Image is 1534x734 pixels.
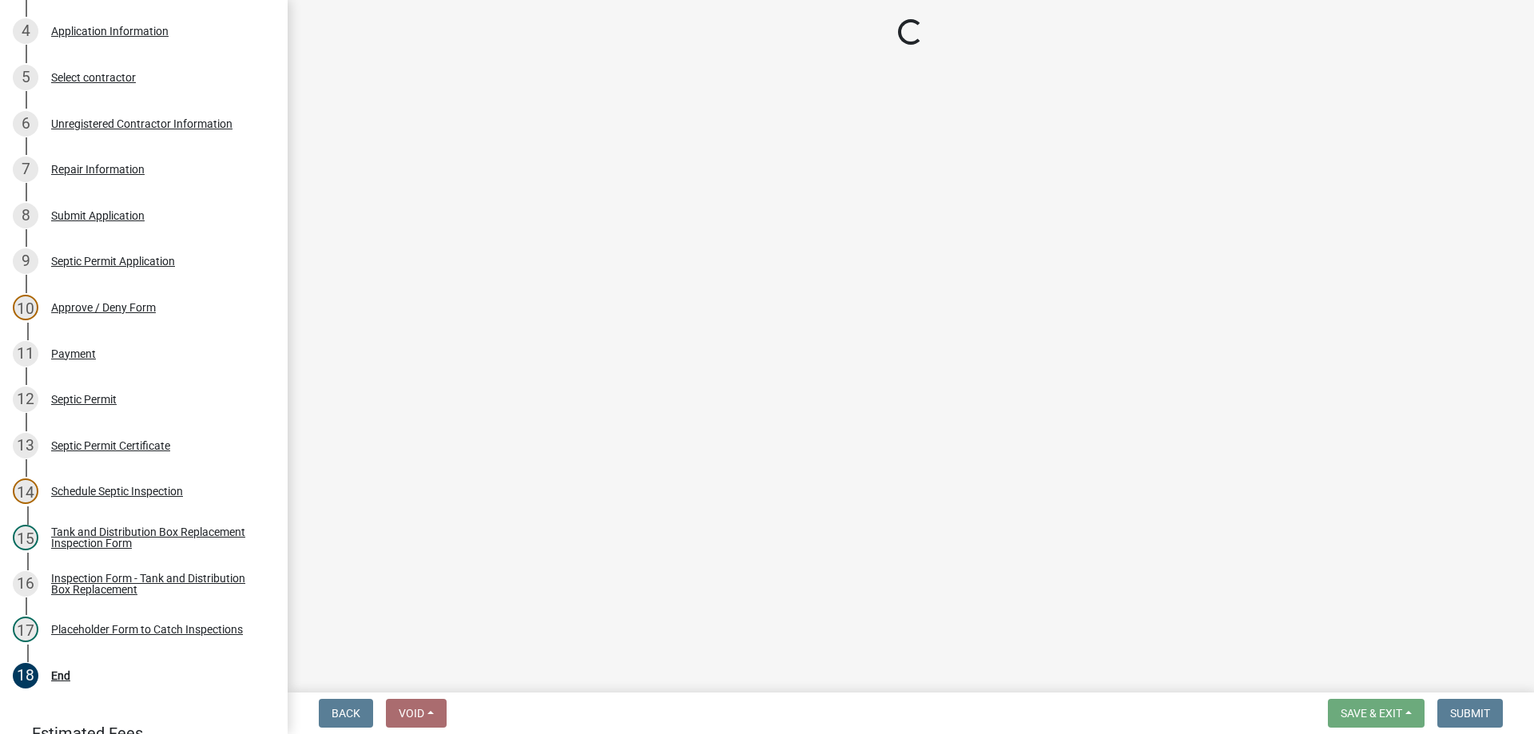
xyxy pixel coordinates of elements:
div: Inspection Form - Tank and Distribution Box Replacement [51,573,262,595]
div: Application Information [51,26,169,37]
div: 15 [13,525,38,550]
button: Submit [1437,699,1503,728]
button: Void [386,699,447,728]
div: Septic Permit Certificate [51,440,170,451]
div: Repair Information [51,164,145,175]
div: 8 [13,203,38,228]
div: 7 [13,157,38,182]
div: Payment [51,348,96,359]
div: Septic Permit Application [51,256,175,267]
div: 18 [13,663,38,688]
div: Unregistered Contractor Information [51,118,232,129]
span: Void [399,707,424,720]
div: Tank and Distribution Box Replacement Inspection Form [51,526,262,549]
div: 17 [13,617,38,642]
div: 12 [13,387,38,412]
div: 16 [13,571,38,597]
div: 14 [13,478,38,504]
div: 10 [13,295,38,320]
div: Septic Permit [51,394,117,405]
div: Approve / Deny Form [51,302,156,313]
span: Back [332,707,360,720]
div: Placeholder Form to Catch Inspections [51,624,243,635]
div: 13 [13,433,38,458]
div: 5 [13,65,38,90]
div: Select contractor [51,72,136,83]
button: Save & Exit [1328,699,1425,728]
div: End [51,670,70,681]
div: Submit Application [51,210,145,221]
div: Schedule Septic Inspection [51,486,183,497]
span: Submit [1450,707,1490,720]
div: 9 [13,248,38,274]
div: 11 [13,341,38,367]
button: Back [319,699,373,728]
span: Save & Exit [1341,707,1402,720]
div: 6 [13,111,38,137]
div: 4 [13,18,38,44]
